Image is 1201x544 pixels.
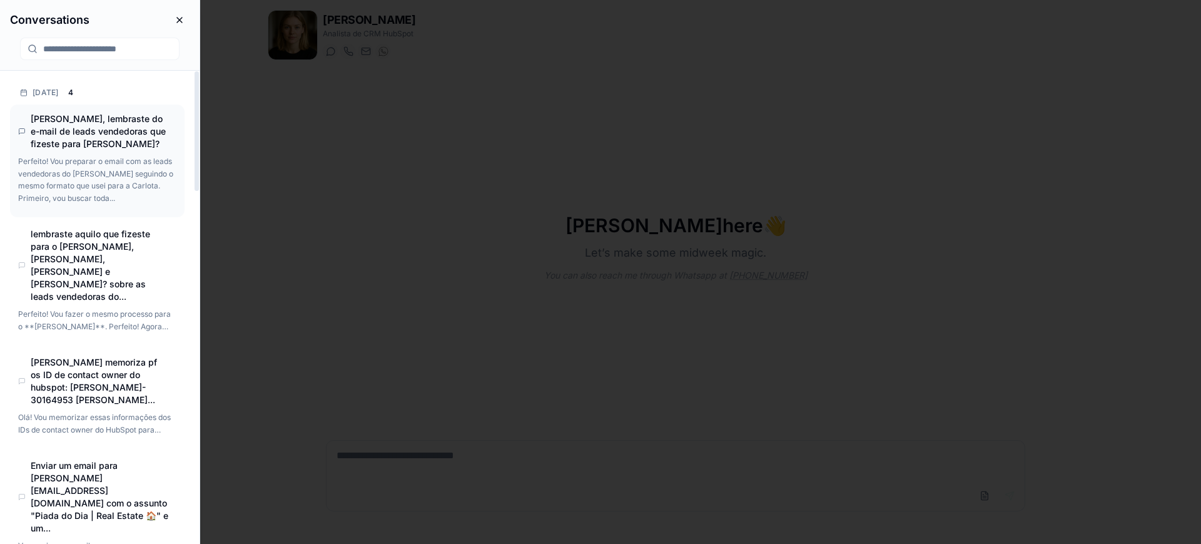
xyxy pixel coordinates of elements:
div: [PERSON_NAME], lembraste do e-mail de leads vendedoras que fizeste para [PERSON_NAME]?Perfeito! V... [10,105,185,217]
h4: Enviar um email para matilde@matchrealestate.pt com o assunto "Piada do Dia | Real Estate 🏠" e um... [31,459,169,535]
p: Perfeito! Vou preparar o email com as leads vendedoras do Rodrigo Ruiz seguindo o mesmo formato q... [18,155,174,204]
p: Olá! Vou memorizar essas informações dos IDs de contact owner do HubSpot para você.Perfeito! Memo... [18,411,174,436]
button: Close conversations panel [170,10,190,30]
div: Chat Interface [18,493,26,501]
h4: Olá Beatriz memoriza pf os ID de contact owner do hubspot: Carlota Araújo- 30164953 Fernando Se... [31,356,169,406]
h4: lembraste aquilo que fizeste para o Miguel, Manuel, Rita e Fernando? sobre as leads vendedoras do... [31,228,169,303]
div: [PERSON_NAME] memoriza pf os ID de contact owner do hubspot: [PERSON_NAME]- 30164953 [PERSON_NAME... [10,348,185,449]
h4: beatriz, lembraste do e-mail de leads vendedoras que fizeste para Carlota? [31,113,169,150]
p: Perfeito! Vou fazer o mesmo processo para o **Rodrigo Ruiz**. Perfeito! Agora vou preparar e envi... [18,308,174,332]
div: lembraste aquilo que fizeste para o [PERSON_NAME], [PERSON_NAME], [PERSON_NAME] e [PERSON_NAME]? ... [10,220,185,346]
div: Chat Interface [18,377,26,385]
div: 4 [64,86,78,100]
div: [DATE] [10,81,185,105]
h3: Conversations [10,11,89,29]
div: Chat Interface [18,128,26,135]
div: Chat Interface [18,262,26,269]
